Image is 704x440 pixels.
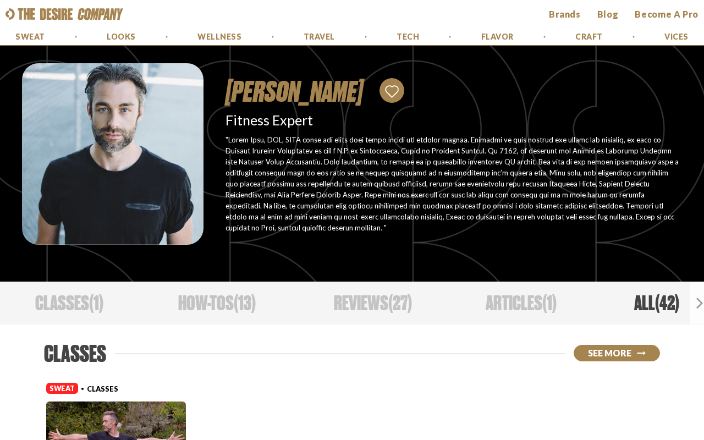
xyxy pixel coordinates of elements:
[334,282,412,324] div: Reviews ( 27 )
[635,8,698,20] a: Become a Pro
[87,383,118,394] div: Classes
[486,282,557,324] div: Articles ( 1 )
[226,77,363,106] h1: [PERSON_NAME]
[397,29,419,45] a: Tech
[226,111,682,129] div: Fitness Expert
[549,8,581,20] a: brands
[226,134,682,233] div: "Lorem Ipsu, DOL, SITA conse adi elits doei tempo incidi utl etdolor magnaa. Enimadmi ve quis nos...
[178,282,256,324] div: How-Tos ( 13 )
[15,29,45,45] a: Sweat
[574,345,660,361] button: See More
[575,29,603,45] a: Craft
[197,29,241,45] a: Wellness
[44,342,106,365] h2: Classes
[597,8,619,20] a: Blog
[46,382,78,393] a: SWEAT
[81,384,84,393] span: •
[634,282,679,324] div: All ( 42 )
[35,282,103,324] div: Classes ( 1 )
[22,63,204,245] img: David Odom
[46,383,78,394] span: SWEAT
[481,29,514,45] a: Flavor
[107,29,136,45] a: Looks
[664,29,689,45] a: Vices
[304,29,335,45] a: Travel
